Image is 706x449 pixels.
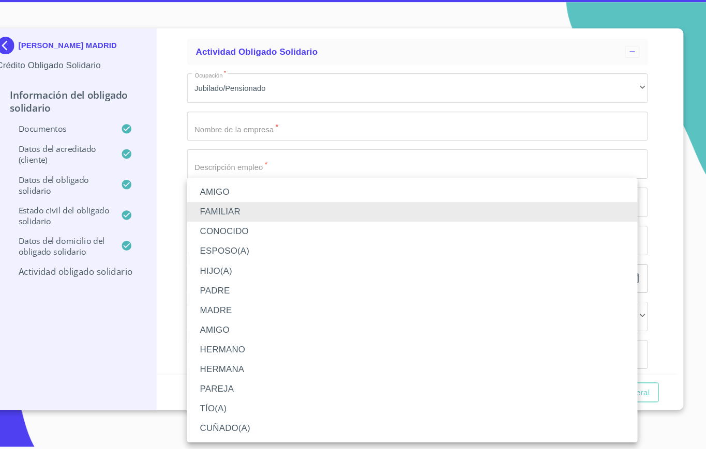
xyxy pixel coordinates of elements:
[215,234,641,252] li: CONOCIDO
[215,420,641,438] li: CUÑADO(A)
[215,215,641,234] li: FAMILIAR
[215,252,641,271] li: ESPOSO(A)
[215,401,641,420] li: TÍO(A)
[215,364,641,382] li: HERMANA
[215,308,641,327] li: MADRE
[215,196,641,215] li: AMIGO
[215,271,641,289] li: HIJO(A)
[215,289,641,308] li: PADRE
[215,327,641,345] li: AMIGO
[215,382,641,401] li: PAREJA
[215,345,641,364] li: HERMANO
